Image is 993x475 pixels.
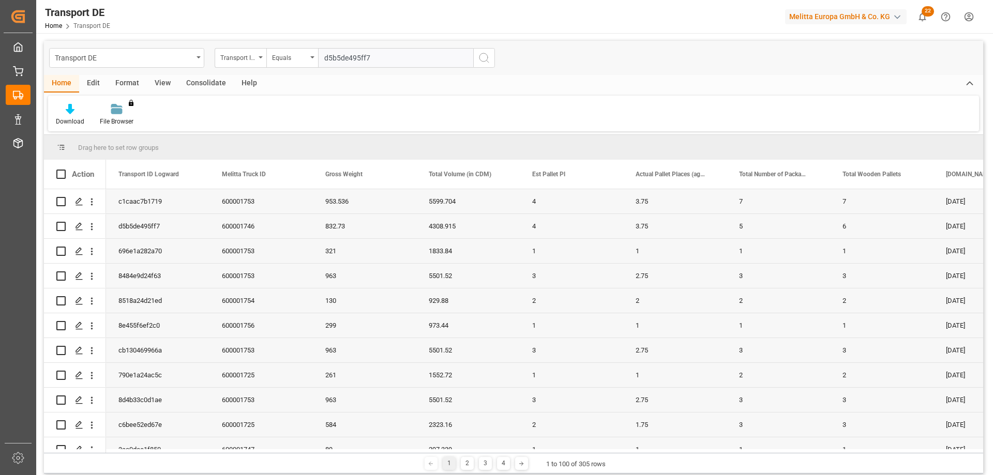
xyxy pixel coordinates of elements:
a: Home [45,22,62,29]
div: 600001747 [209,437,313,462]
div: 1 [623,363,727,387]
div: Press SPACE to select this row. [44,363,106,388]
div: 1 [830,313,934,338]
div: Equals [272,51,307,63]
span: Actual Pallet Places (aggregation) [636,171,705,178]
div: Consolidate [178,75,234,93]
div: 3 [479,457,492,470]
div: 584 [313,412,416,437]
div: Melitta Europa GmbH & Co. KG [785,9,907,24]
div: 5501.52 [416,338,520,362]
div: 321 [313,239,416,263]
div: 1.75 [623,412,727,437]
button: search button [473,48,495,68]
div: 2 [830,363,934,387]
div: c1caac7b1719 [106,189,209,213]
button: open menu [266,48,318,68]
div: Press SPACE to select this row. [44,189,106,214]
div: 2 [830,288,934,313]
div: 1 [520,313,623,338]
div: Press SPACE to select this row. [44,437,106,462]
div: cb130469966a [106,338,209,362]
div: 2 [520,412,623,437]
div: 8e455f6ef2c0 [106,313,209,338]
div: 3 [830,388,934,412]
div: 7 [830,189,934,213]
div: 1 [623,437,727,462]
div: 2.75 [623,388,727,412]
div: 963 [313,388,416,412]
div: Transport ID Logward [220,51,255,63]
div: 1 [830,239,934,263]
div: 1 [623,239,727,263]
div: 5501.52 [416,388,520,412]
div: 4 [520,214,623,238]
div: 1 to 100 of 305 rows [546,459,606,469]
div: 1 [520,239,623,263]
span: Transport ID Logward [118,171,179,178]
div: Press SPACE to select this row. [44,388,106,412]
button: Help Center [934,5,957,28]
div: Transport DE [55,51,193,64]
div: 297.339 [416,437,520,462]
div: 3 [830,338,934,362]
div: 1833.84 [416,239,520,263]
div: 2.75 [623,338,727,362]
div: 790e1a24ac5c [106,363,209,387]
div: 929.88 [416,288,520,313]
span: Total Number of Packages (VepoDE) [739,171,808,178]
div: 1552.72 [416,363,520,387]
div: 3ac0dae1f850 [106,437,209,462]
div: 2 [461,457,474,470]
div: Home [44,75,79,93]
div: 5599.704 [416,189,520,213]
div: 3 [520,388,623,412]
div: 600001725 [209,412,313,437]
div: 3 [520,338,623,362]
span: Est Pallet Pl [532,171,565,178]
div: 600001725 [209,363,313,387]
div: 2 [727,288,830,313]
div: Download [56,117,84,126]
div: View [147,75,178,93]
div: 8518a24d21ed [106,288,209,313]
div: 2 [623,288,727,313]
div: Press SPACE to select this row. [44,239,106,264]
div: 3 [727,412,830,437]
div: Press SPACE to select this row. [44,412,106,437]
div: Press SPACE to select this row. [44,338,106,363]
div: 600001754 [209,288,313,313]
div: c6bee52ed67e [106,412,209,437]
div: 600001756 [209,313,313,338]
div: 963 [313,264,416,288]
div: Press SPACE to select this row. [44,214,106,239]
div: 973.44 [416,313,520,338]
div: 1 [727,313,830,338]
div: 2 [727,363,830,387]
div: Press SPACE to select this row. [44,264,106,288]
div: 600001753 [209,189,313,213]
span: Total Wooden Pallets [842,171,901,178]
div: d5b5de495ff7 [106,214,209,238]
div: 696e1a282a70 [106,239,209,263]
div: Press SPACE to select this row. [44,288,106,313]
div: 953.536 [313,189,416,213]
div: 1 [623,313,727,338]
div: 600001753 [209,388,313,412]
div: Help [234,75,265,93]
input: Type to search [318,48,473,68]
div: 8d4b33c0d1ae [106,388,209,412]
div: 1 [520,437,623,462]
div: 1 [520,363,623,387]
div: Format [108,75,147,93]
div: 1 [443,457,456,470]
div: Transport DE [45,5,110,20]
div: Action [72,170,94,179]
div: 3 [830,412,934,437]
div: 3 [727,338,830,362]
div: 3 [830,264,934,288]
span: Drag here to set row groups [78,144,159,151]
div: 89 [313,437,416,462]
span: 22 [922,6,934,17]
button: show 22 new notifications [911,5,934,28]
